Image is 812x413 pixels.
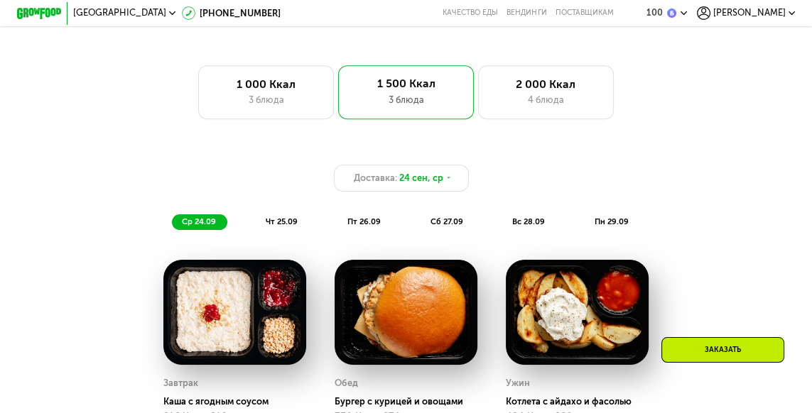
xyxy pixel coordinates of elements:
div: 1 000 Ккал [210,77,322,91]
span: пт 26.09 [347,217,381,226]
span: пн 29.09 [595,217,629,226]
div: 2 000 Ккал [490,77,602,91]
a: Качество еды [443,9,498,18]
div: Завтрак [163,375,198,392]
span: ср 24.09 [182,217,216,226]
div: 100 [646,9,663,18]
div: Котлета с айдахо и фасолью [506,396,658,407]
div: Заказать [661,337,784,363]
span: [PERSON_NAME] [713,9,786,18]
div: Обед [335,375,358,392]
div: поставщикам [556,9,614,18]
span: вс 28.09 [512,217,545,226]
div: Бургер с курицей и овощами [335,396,487,407]
div: Каша с ягодным соусом [163,396,315,407]
div: 3 блюда [210,93,322,106]
span: 24 сен, ср [399,171,443,185]
a: [PHONE_NUMBER] [182,6,281,20]
div: 4 блюда [490,93,602,106]
a: Вендинги [507,9,546,18]
span: Доставка: [353,171,396,185]
span: чт 25.09 [266,217,298,226]
div: 3 блюда [350,93,462,106]
span: сб 27.09 [431,217,463,226]
span: [GEOGRAPHIC_DATA] [73,9,166,18]
div: 1 500 Ккал [350,77,462,90]
div: Ужин [506,375,530,392]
